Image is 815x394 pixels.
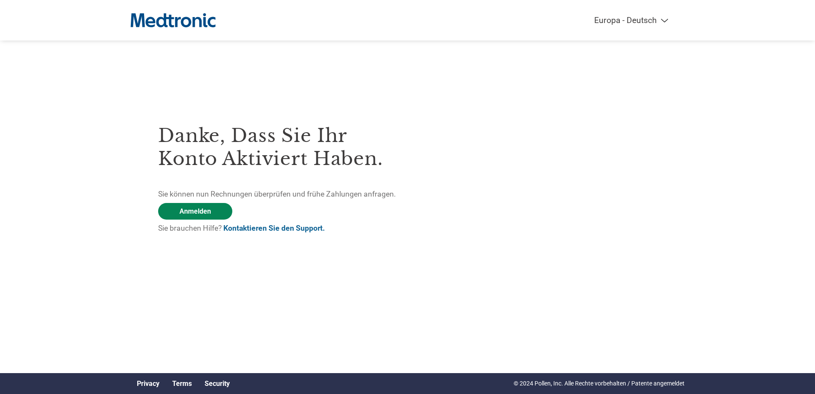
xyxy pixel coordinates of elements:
p: Sie können nun Rechnungen überprüfen und frühe Zahlungen anfragen. [158,188,407,200]
a: Anmelden [158,203,232,220]
p: © 2024 Pollen, Inc. Alle Rechte vorbehalten / Patente angemeldet [514,379,685,388]
a: Security [205,380,230,388]
h3: Danke, dass Sie Ihr Konto aktiviert haben. [158,124,407,170]
a: Privacy [137,380,159,388]
img: Medtronic [130,9,216,32]
a: Kontaktieren Sie den Support. [223,224,325,232]
a: Terms [172,380,192,388]
p: Sie brauchen Hilfe? [158,223,407,234]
